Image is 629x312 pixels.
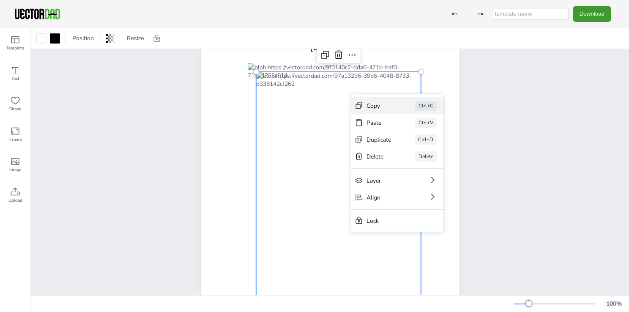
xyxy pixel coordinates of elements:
[123,32,148,45] button: Resize
[6,45,24,52] span: Template
[366,102,391,110] div: Copy
[311,41,349,52] span: [US_STATE]
[9,136,22,143] span: Frame
[9,106,21,112] span: Shape
[415,101,437,111] div: Ctrl+C
[11,75,19,82] span: Text
[366,153,391,161] div: Delete
[573,6,611,22] button: Download
[604,300,624,308] div: 100 %
[366,217,416,225] div: Lock
[415,134,437,145] div: Ctrl+D
[415,118,437,128] div: Ctrl+V
[366,136,391,144] div: Duplicate
[71,34,96,42] span: Position
[366,194,405,202] div: Align
[9,167,21,173] span: Image
[415,151,437,161] div: Delete
[493,8,569,20] input: template name
[8,197,22,204] span: Upload
[366,177,405,185] div: Layer
[14,8,61,20] img: VectorDad-1.png
[366,119,391,127] div: Paste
